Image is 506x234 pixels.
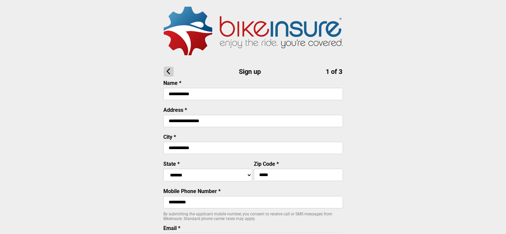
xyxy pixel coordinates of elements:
label: Name * [163,80,181,86]
label: Mobile Phone Number * [163,188,221,194]
label: Zip Code * [254,161,279,167]
label: Email * [163,225,180,231]
label: Address * [163,107,187,113]
h1: Sign up [164,67,342,77]
p: By submitting the applicant mobile number, you consent to receive call or SMS messages from BikeI... [163,212,343,221]
label: City * [163,134,176,140]
label: State * [163,161,180,167]
span: 1 of 3 [326,68,342,76]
